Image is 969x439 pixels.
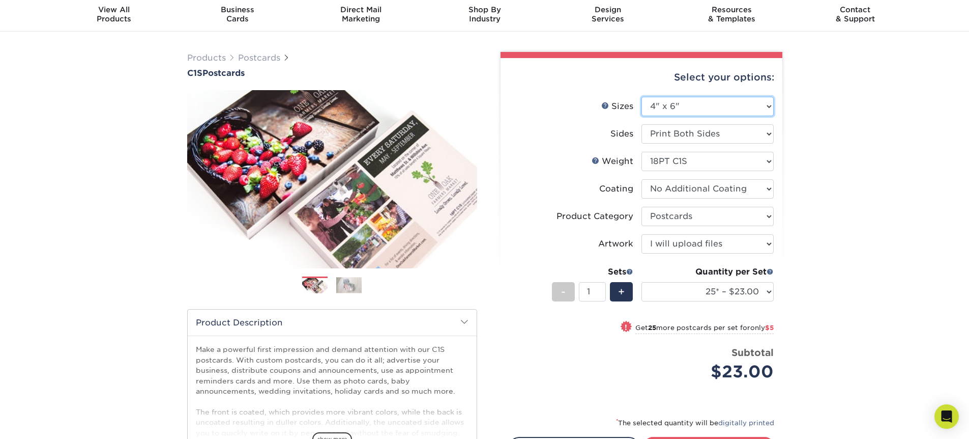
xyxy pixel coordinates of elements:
[52,5,176,14] span: View All
[670,5,794,14] span: Resources
[670,5,794,23] div: & Templates
[546,5,670,14] span: Design
[934,404,959,429] div: Open Intercom Messenger
[423,5,546,14] span: Shop By
[556,210,633,223] div: Product Category
[238,53,280,63] a: Postcards
[546,5,670,23] div: Services
[187,68,477,78] h1: Postcards
[336,277,362,293] img: Postcards 02
[299,5,423,23] div: Marketing
[175,5,299,14] span: Business
[598,238,633,250] div: Artwork
[175,5,299,23] div: Cards
[187,68,202,78] span: C1S
[750,324,774,332] span: only
[649,360,774,384] div: $23.00
[187,53,226,63] a: Products
[52,5,176,23] div: Products
[610,128,633,140] div: Sides
[648,324,656,332] strong: 25
[188,310,477,336] h2: Product Description
[187,68,477,78] a: C1SPostcards
[423,5,546,23] div: Industry
[618,284,625,299] span: +
[718,419,774,427] a: digitally printed
[3,408,86,435] iframe: Google Customer Reviews
[794,5,917,23] div: & Support
[794,5,917,14] span: Contact
[599,183,633,195] div: Coating
[552,266,633,278] div: Sets
[635,324,774,334] small: Get more postcards per set for
[601,100,633,113] div: Sizes
[641,266,774,278] div: Quantity per Set
[299,5,423,14] span: Direct Mail
[561,284,566,299] span: -
[592,155,633,168] div: Weight
[509,58,774,97] div: Select your options:
[187,79,477,280] img: C1S 01
[302,277,328,295] img: Postcards 01
[765,324,774,332] span: $5
[731,347,774,358] strong: Subtotal
[625,322,627,333] span: !
[616,419,774,427] small: The selected quantity will be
